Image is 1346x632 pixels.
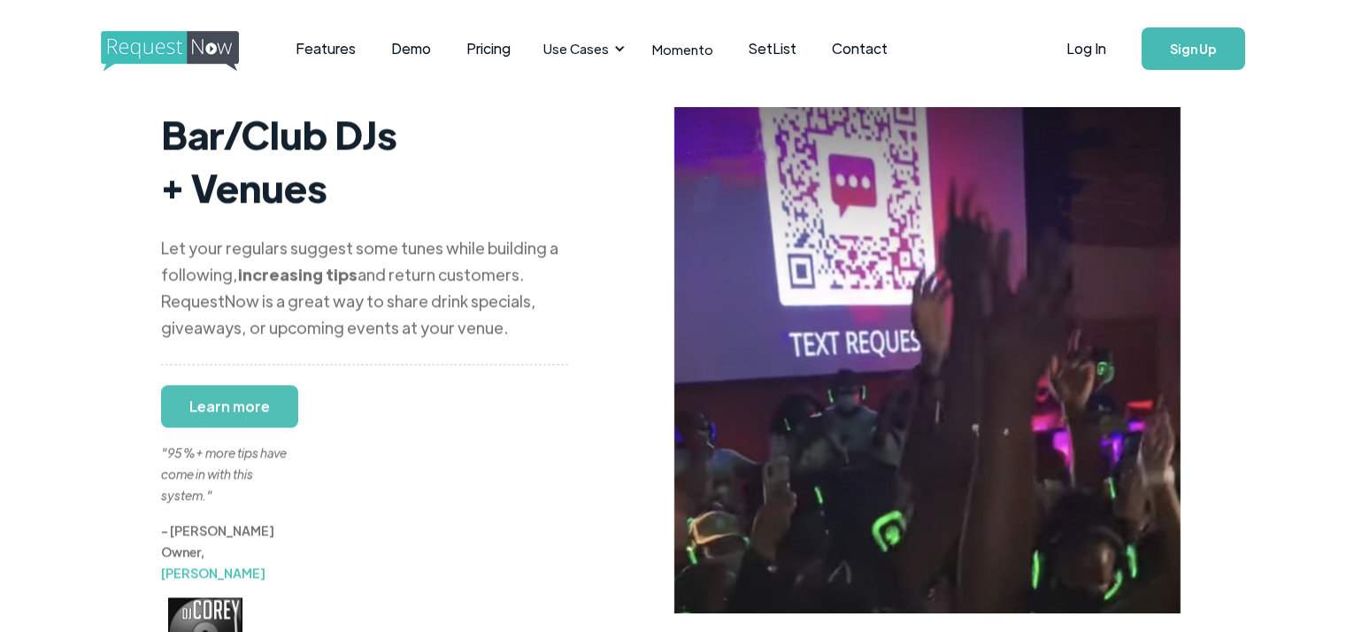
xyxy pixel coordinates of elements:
a: [PERSON_NAME] [161,565,265,581]
a: SetList [731,21,814,76]
strong: increasing tips [238,264,358,284]
a: Pricing [449,21,528,76]
a: Learn more [161,385,298,428]
div: Use Cases [543,39,609,58]
strong: Bar/Club DJs + Venues [161,109,397,212]
a: Sign Up [1142,27,1245,70]
a: Features [278,21,373,76]
a: Log In [1049,18,1124,80]
div: Use Cases [533,21,630,76]
div: Let your regulars suggest some tunes while building a following, and return customers. RequestNow... [161,235,568,341]
div: - [PERSON_NAME] Owner, [161,520,294,583]
a: Contact [814,21,905,76]
div: "95%+ more tips have come in with this system." [161,399,294,505]
a: home [101,31,234,66]
img: requestnow logo [101,31,272,72]
a: Demo [373,21,449,76]
a: Momento [635,23,731,75]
